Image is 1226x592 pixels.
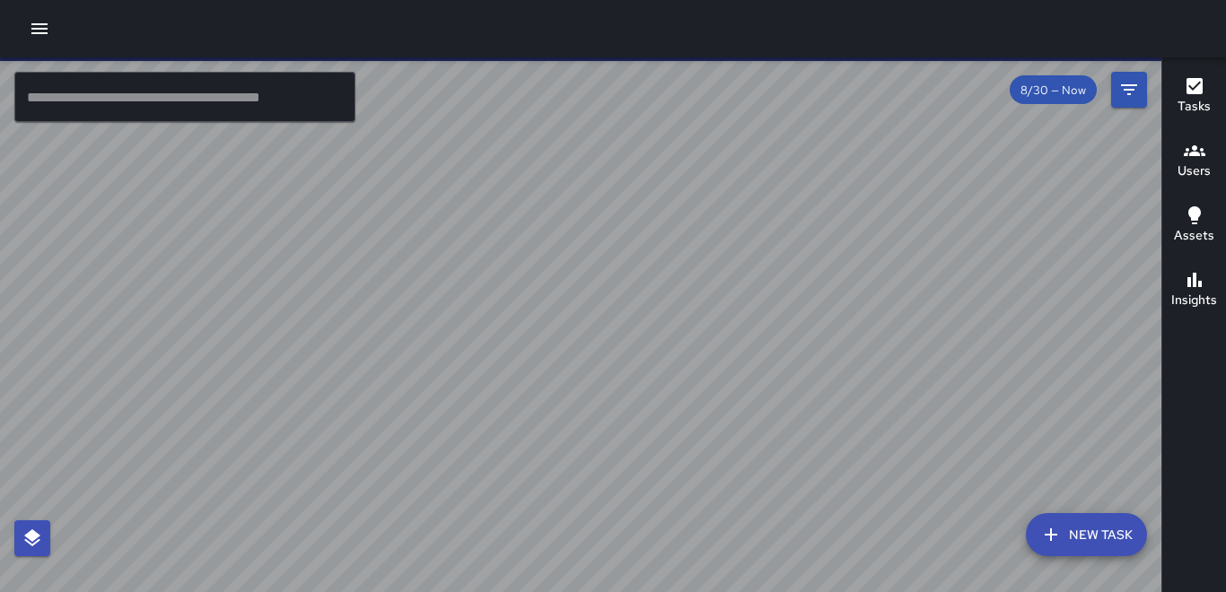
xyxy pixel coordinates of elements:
[1162,258,1226,323] button: Insights
[1111,72,1147,108] button: Filters
[1178,97,1211,117] h6: Tasks
[1171,291,1217,310] h6: Insights
[1178,161,1211,181] h6: Users
[1174,226,1214,246] h6: Assets
[1162,129,1226,194] button: Users
[1010,83,1097,98] span: 8/30 — Now
[1162,194,1226,258] button: Assets
[1162,65,1226,129] button: Tasks
[1026,513,1147,556] button: New Task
